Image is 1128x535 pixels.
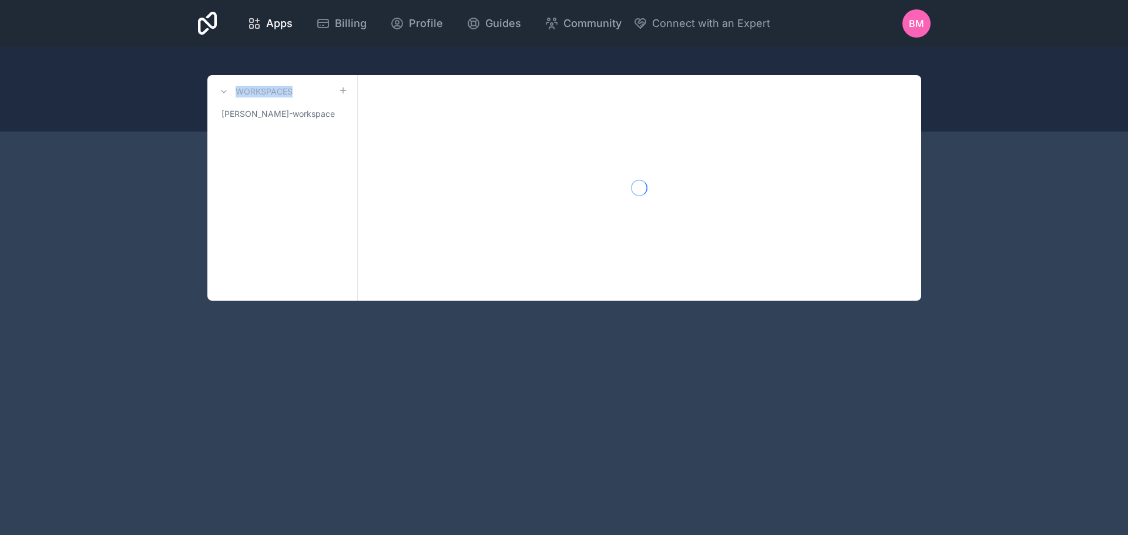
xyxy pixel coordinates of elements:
[238,11,302,36] a: Apps
[221,108,335,120] span: [PERSON_NAME]-workspace
[633,15,770,32] button: Connect with an Expert
[335,15,367,32] span: Billing
[652,15,770,32] span: Connect with an Expert
[217,85,293,99] a: Workspaces
[457,11,531,36] a: Guides
[236,86,293,97] h3: Workspaces
[563,15,622,32] span: Community
[266,15,293,32] span: Apps
[409,15,443,32] span: Profile
[909,16,924,31] span: BM
[381,11,452,36] a: Profile
[535,11,631,36] a: Community
[485,15,521,32] span: Guides
[217,103,348,125] a: [PERSON_NAME]-workspace
[307,11,376,36] a: Billing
